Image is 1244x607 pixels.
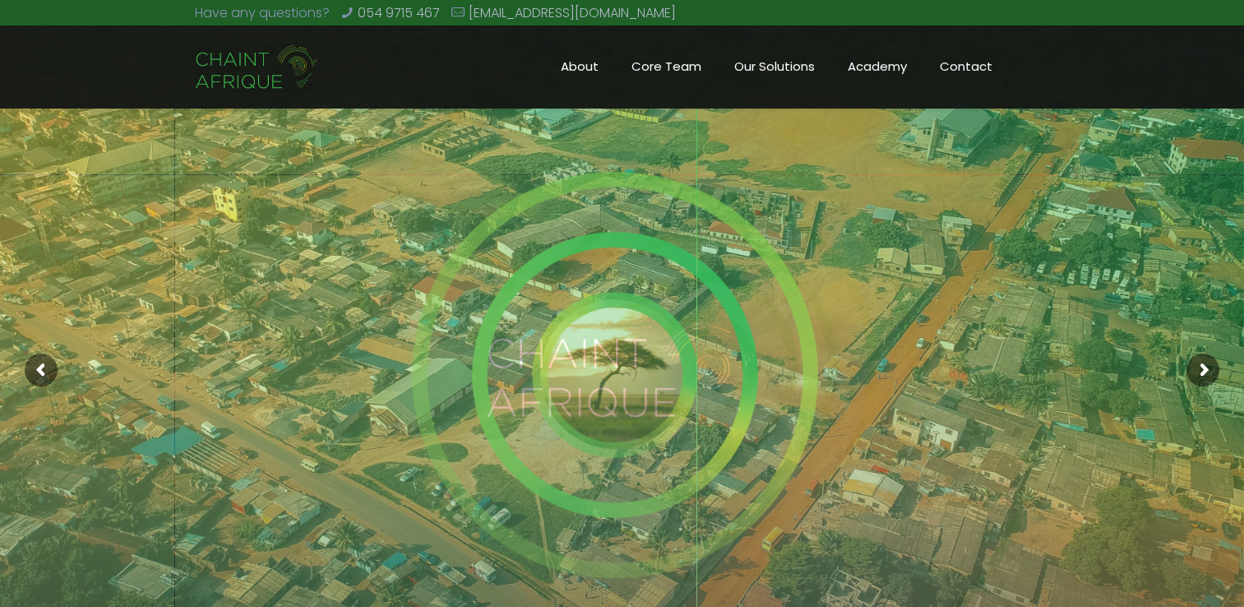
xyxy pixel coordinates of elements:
a: 054 9715 467 [358,3,440,22]
a: [EMAIL_ADDRESS][DOMAIN_NAME] [469,3,676,22]
a: Our Solutions [718,25,831,108]
a: Chaint Afrique [195,25,320,108]
span: Academy [831,54,923,79]
a: Core Team [615,25,718,108]
a: Academy [831,25,923,108]
img: Chaint_Afrique-20 [195,43,320,92]
span: Core Team [615,54,718,79]
a: About [544,25,615,108]
a: Contact [923,25,1009,108]
span: About [544,54,615,79]
span: Our Solutions [718,54,831,79]
span: Contact [923,54,1009,79]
